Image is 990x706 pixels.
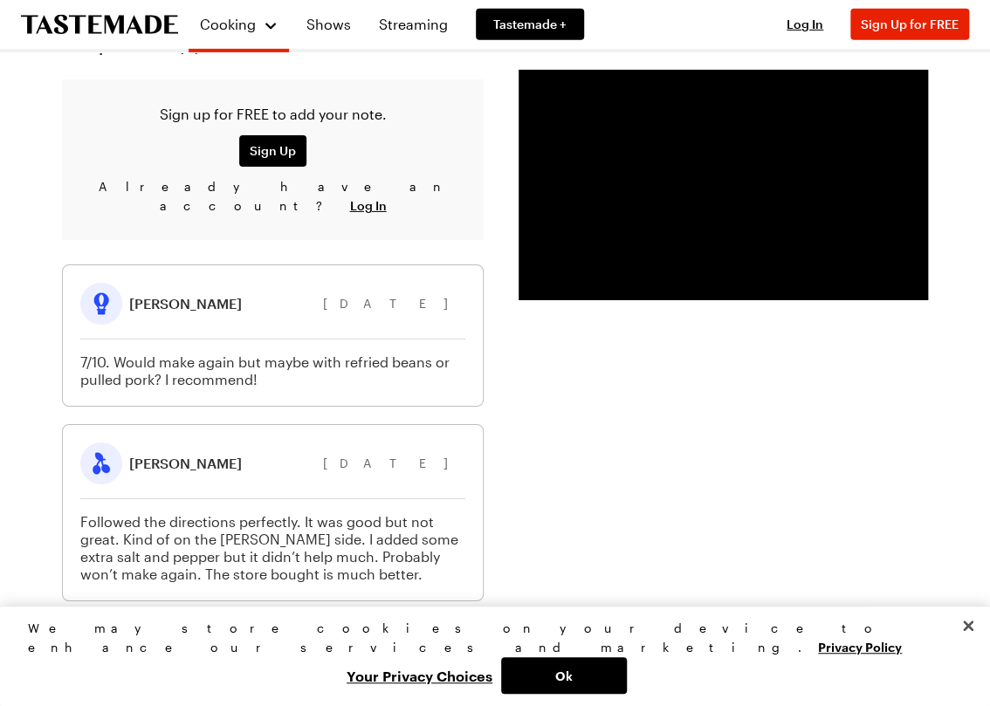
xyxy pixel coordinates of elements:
img: Brian P. avatar [80,442,122,484]
span: Sign Up for FREE [861,17,959,31]
span: [DATE] [323,456,465,470]
p: Sign up for FREE to add your note. [76,104,470,125]
div: We may store cookies on your device to enhance our services and marketing. [28,619,947,657]
button: Sign Up [239,135,306,167]
a: To Tastemade Home Page [21,15,178,35]
span: [PERSON_NAME] [129,455,242,472]
span: [DATE] [323,296,465,311]
button: Close [949,607,987,645]
video-js: Video Player [519,70,928,300]
span: Tastemade + [493,16,567,33]
img: Sydney M. avatar [80,283,122,325]
button: Cooking [199,7,278,42]
p: Already have an account? [76,177,470,216]
p: 7/10. Would make again but maybe with refried beans or pulled pork? I recommend! [80,353,465,388]
button: Ok [501,657,627,694]
button: Your Privacy Choices [338,657,501,694]
button: Log In [770,16,840,33]
button: [DATE] [323,294,465,313]
span: Sign Up [250,142,296,160]
a: More information about your privacy, opens in a new tab [818,638,902,655]
div: Privacy [28,619,947,694]
span: Cooking [200,16,256,32]
button: Sign Up for FREE [850,9,969,40]
button: Log In [350,197,387,215]
p: Followed the directions perfectly. It was good but not great. Kind of on the [PERSON_NAME] side. ... [80,513,465,583]
span: Log In [787,17,823,31]
span: [PERSON_NAME] [129,295,242,312]
a: Tastemade + [476,9,584,40]
button: [DATE] [323,454,465,473]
